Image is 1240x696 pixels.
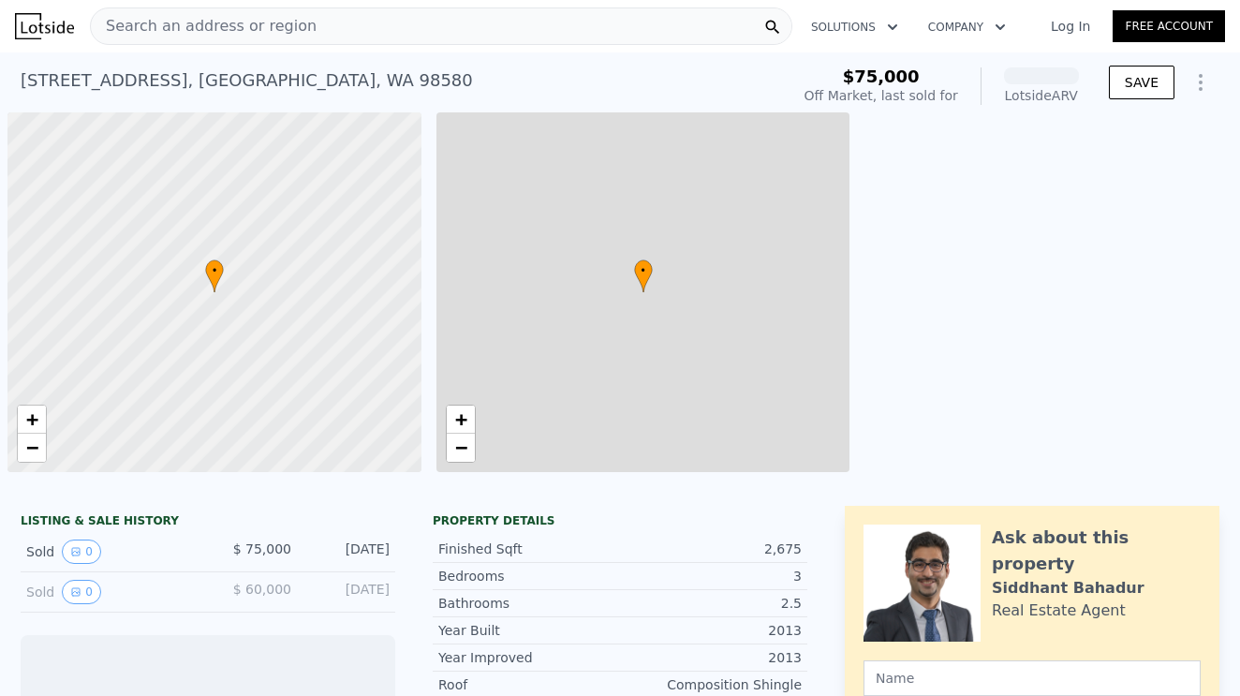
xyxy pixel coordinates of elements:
div: Year Built [438,621,620,640]
div: 3 [620,567,802,585]
button: Solutions [796,10,913,44]
span: − [26,436,38,459]
span: • [634,262,653,279]
div: 2,675 [620,540,802,558]
div: Composition Shingle [620,675,802,694]
div: 2013 [620,648,802,667]
div: • [634,259,653,292]
div: 2.5 [620,594,802,613]
div: [STREET_ADDRESS] , [GEOGRAPHIC_DATA] , WA 98580 [21,67,473,94]
div: Sold [26,540,193,564]
div: Property details [433,513,807,528]
span: + [26,407,38,431]
div: Off Market, last sold for [805,86,958,105]
a: Zoom in [18,406,46,434]
div: Real Estate Agent [992,600,1126,622]
div: 2013 [620,621,802,640]
img: Lotside [15,13,74,39]
span: $ 60,000 [233,582,291,597]
a: Log In [1028,17,1113,36]
input: Name [864,660,1201,696]
div: [DATE] [306,540,390,564]
div: [DATE] [306,580,390,604]
a: Free Account [1113,10,1225,42]
button: View historical data [62,540,101,564]
span: + [454,407,466,431]
span: • [205,262,224,279]
button: SAVE [1109,66,1174,99]
span: − [454,436,466,459]
div: Siddhant Bahadur [992,577,1144,600]
a: Zoom in [447,406,475,434]
div: Lotside ARV [1004,86,1079,105]
div: Roof [438,675,620,694]
div: LISTING & SALE HISTORY [21,513,395,532]
div: Sold [26,580,193,604]
div: Bedrooms [438,567,620,585]
div: Year Improved [438,648,620,667]
a: Zoom out [447,434,475,462]
a: Zoom out [18,434,46,462]
div: • [205,259,224,292]
div: Bathrooms [438,594,620,613]
button: Show Options [1182,64,1219,101]
span: $75,000 [843,67,920,86]
button: Company [913,10,1021,44]
div: Finished Sqft [438,540,620,558]
button: View historical data [62,580,101,604]
span: $ 75,000 [233,541,291,556]
div: Ask about this property [992,525,1201,577]
span: Search an address or region [91,15,317,37]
